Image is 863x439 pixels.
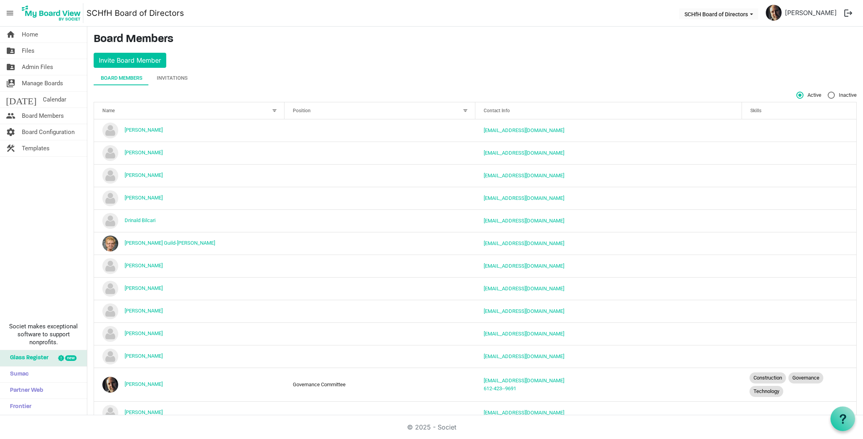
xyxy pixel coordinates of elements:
a: [PERSON_NAME] [125,353,163,359]
img: OdoFlBhvpqldIb-P7DSP__0e_FQEGjDop-zdg6bAjxMQkRQHUP05SVAWdTjSztsLK7yiDQnaGncWXRcj43Amrg_thumb.png [102,236,118,251]
span: Manage Boards [22,75,63,91]
img: no-profile-picture.svg [102,213,118,229]
a: [EMAIL_ADDRESS][DOMAIN_NAME] [484,353,564,359]
td: is template cell column header Skills [742,164,856,187]
td: is template cell column header Skills [742,345,856,368]
a: Drinald Bilcari [125,217,156,223]
img: no-profile-picture.svg [102,168,118,184]
td: Mike Rawleigh is template cell column header Name [94,300,284,322]
td: sdaniels@habitatcorning.org is template cell column header Contact Info [475,401,742,424]
td: Steve Daniels is template cell column header Name [94,401,284,424]
span: Glass Register [6,350,48,366]
button: logout [840,5,857,21]
span: Frontier [6,399,31,415]
td: is template cell column header Skills [742,401,856,424]
span: Files [22,43,35,59]
a: [EMAIL_ADDRESS][DOMAIN_NAME] [484,240,564,246]
span: Active [796,92,821,99]
span: home [6,27,15,42]
a: [PERSON_NAME] [125,409,163,415]
td: column header Position [284,142,475,164]
img: no-profile-picture.svg [102,145,118,161]
a: [PERSON_NAME] [125,308,163,314]
img: yBGpWBoWnom3Zw7BMdEWlLVUZpYoI47Jpb9souhwf1jEgJUyyu107S__lmbQQ54c4KKuLw7hNP5JKuvjTEF3_w_thumb.png [766,5,782,21]
span: Position [293,108,311,113]
a: SCHfH Board of Directors [86,5,184,21]
span: Sumac [6,366,29,382]
a: [PERSON_NAME] Guild-[PERSON_NAME] [125,240,215,246]
td: column header Position [284,277,475,300]
a: [PERSON_NAME] [125,172,163,178]
a: [EMAIL_ADDRESS][DOMAIN_NAME] [484,173,564,178]
a: © 2025 - Societ [407,423,456,431]
td: is template cell column header Skills [742,187,856,209]
td: column header Position [284,401,475,424]
td: is template cell column header Skills [742,142,856,164]
a: [PERSON_NAME] [125,127,163,133]
td: stevenshj@icloud.com is template cell column header Contact Info [475,255,742,277]
a: [PERSON_NAME] [782,5,840,21]
span: Templates [22,140,50,156]
td: is template cell column header Skills [742,119,856,142]
td: column header Position [284,119,475,142]
td: barryanninc@gmail.com is template cell column header Contact Info [475,142,742,164]
div: Board Members [101,74,142,82]
td: Harrie Stevens is template cell column header Name [94,255,284,277]
span: Partner Web [6,383,43,399]
a: [PERSON_NAME] [125,195,163,201]
a: [PERSON_NAME] [125,381,163,387]
a: [EMAIL_ADDRESS][DOMAIN_NAME] [484,286,564,291]
a: [EMAIL_ADDRESS][DOMAIN_NAME] [484,308,564,314]
span: Board Members [22,108,64,124]
td: column header Position [284,187,475,209]
a: [EMAIL_ADDRESS][DOMAIN_NAME] [484,195,564,201]
td: drinaldbilcari@gmail.com is template cell column header Contact Info [475,209,742,232]
a: My Board View Logo [19,3,86,23]
span: Contact Info [484,108,510,113]
span: Calendar [43,92,66,107]
td: column header Position [284,322,475,345]
span: Societ makes exceptional software to support nonprofits. [4,322,83,346]
a: [EMAIL_ADDRESS][DOMAIN_NAME] [484,150,564,156]
span: folder_shared [6,43,15,59]
td: is template cell column header Skills [742,232,856,255]
span: switch_account [6,75,15,91]
td: is template cell column header Skills [742,209,856,232]
td: Governance Committee column header Position [284,368,475,401]
td: Robert Avvampato is template cell column header Name [94,345,284,368]
td: Alison Hunt is template cell column header Name [94,119,284,142]
img: yBGpWBoWnom3Zw7BMdEWlLVUZpYoI47Jpb9souhwf1jEgJUyyu107S__lmbQQ54c4KKuLw7hNP5JKuvjTEF3_w_thumb.png [102,377,118,393]
span: Name [102,108,115,113]
a: [EMAIL_ADDRESS][DOMAIN_NAME] [484,331,564,337]
span: construction [6,140,15,156]
td: is template cell column header Skills [742,255,856,277]
img: My Board View Logo [19,3,83,23]
td: Barry Nicholson is template cell column header Name [94,142,284,164]
span: Board Configuration [22,124,75,140]
td: Michele Wright is template cell column header Name [94,277,284,300]
a: [PERSON_NAME] [125,263,163,268]
span: folder_shared [6,59,15,75]
a: [EMAIL_ADDRESS][DOMAIN_NAME] [484,378,564,383]
span: Skills [750,108,761,113]
td: Drinald Bilcari is template cell column header Name [94,209,284,232]
td: Scott Sayre is template cell column header Name [94,368,284,401]
span: Inactive [828,92,857,99]
a: [PERSON_NAME] [125,150,163,155]
td: ConstructionGovernanceTechnology is template cell column header Skills [742,368,856,401]
td: is template cell column header Skills [742,277,856,300]
td: Desiree O'Rourke is template cell column header Name [94,187,284,209]
td: fayeguildnash@howardhanna.com is template cell column header Contact Info [475,232,742,255]
td: column header Position [284,300,475,322]
img: no-profile-picture.svg [102,303,118,319]
td: ravvampato@chemungcanal.com is template cell column header Contact Info [475,345,742,368]
div: Invitations [157,74,188,82]
td: column header Position [284,232,475,255]
a: [EMAIL_ADDRESS][DOMAIN_NAME] [484,218,564,224]
a: [PERSON_NAME] [125,330,163,336]
a: [EMAIL_ADDRESS][DOMAIN_NAME] [484,127,564,133]
td: wrightmichele13@gmail.com is template cell column header Contact Info [475,277,742,300]
td: is template cell column header Skills [742,300,856,322]
img: no-profile-picture.svg [102,123,118,138]
td: ssayre@habitatcorning.org612-423--9691 is template cell column header Contact Info [475,368,742,401]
